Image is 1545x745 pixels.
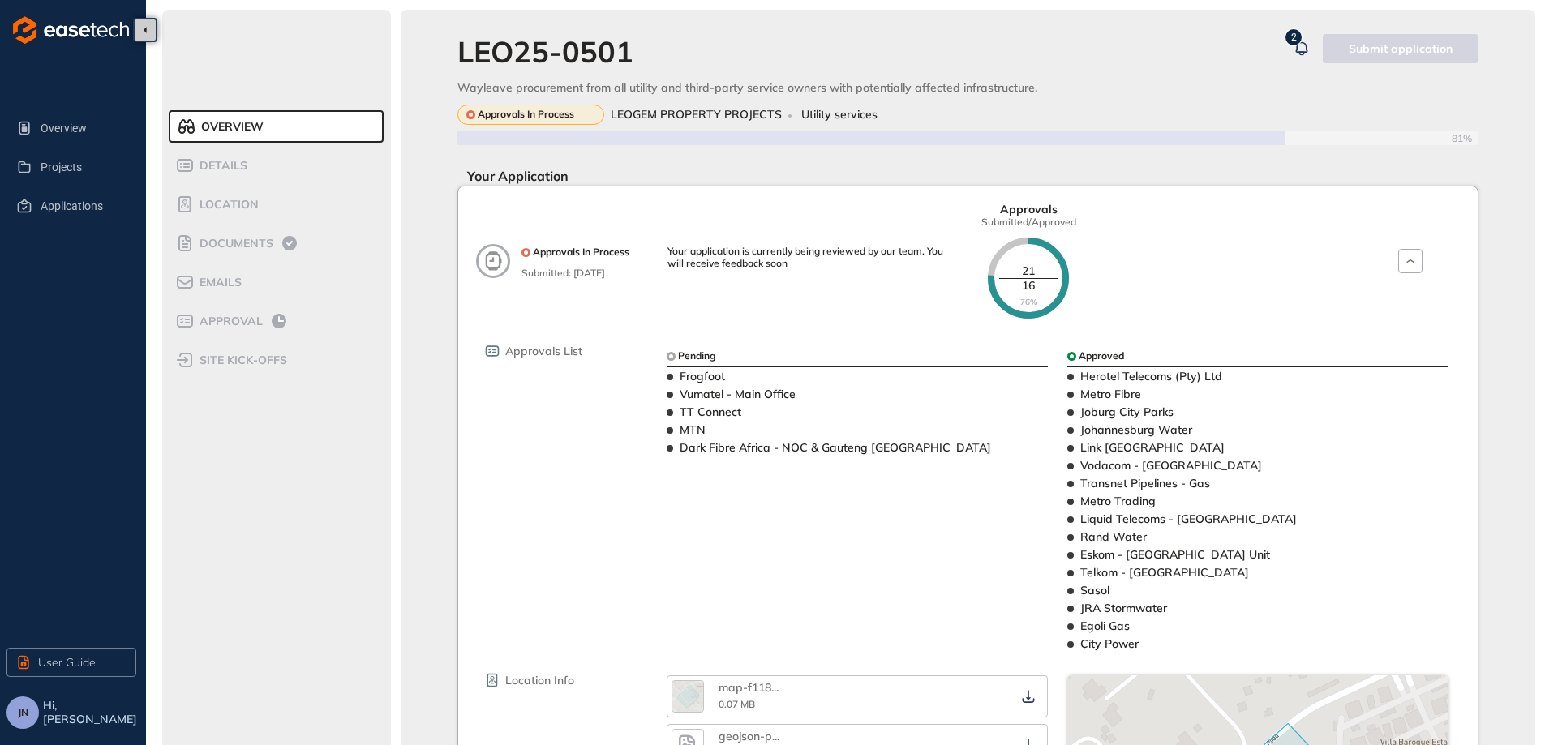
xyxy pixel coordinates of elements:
div: Wayleave procurement from all utility and third-party service owners with potentially affected in... [457,81,1478,95]
span: JRA Stormwater [1080,601,1167,615]
div: geojson-project-f2fddb4b-7faa-485b-ab6f-f46355758c05.geojson [719,730,783,743]
span: Eskom - [GEOGRAPHIC_DATA] Unit [1080,547,1270,562]
span: Rand Water [1080,529,1147,544]
span: LEOGEM PROPERTY PROJECTS [611,108,782,122]
span: 0.07 MB [719,698,755,710]
span: Approvals List [505,345,582,358]
img: logo [13,16,129,44]
span: site kick-offs [195,353,287,367]
span: Location Info [505,674,574,687]
span: Approval [195,315,263,328]
button: User Guide [6,648,136,677]
span: 2 [1291,32,1297,43]
span: 76% [1020,298,1037,307]
span: Emails [195,276,242,289]
span: Vumatel - Main Office [680,387,796,401]
span: Projects [41,151,123,183]
span: geojson-p [719,729,772,743]
span: Location [195,198,259,212]
span: Applications [41,190,123,222]
span: Transnet Pipelines - Gas [1080,476,1210,490]
span: Approvals In Process [478,109,574,120]
span: Utility services [801,108,878,122]
span: Your Application [457,168,569,184]
span: Hi, [PERSON_NAME] [43,699,139,726]
span: Herotel Telecoms (Pty) Ltd [1080,369,1222,383]
span: Frogfoot [680,369,725,383]
span: Pending [678,350,715,362]
span: map-f118 [719,680,771,695]
div: LEO25-0501 [457,34,633,69]
span: Vodacom - [GEOGRAPHIC_DATA] [1080,458,1262,473]
span: Submitted/Approved [981,216,1076,228]
span: Johannesburg Water [1080,422,1192,437]
span: Submitted: [DATE] [521,263,651,279]
div: Your application is currently being reviewed by our team. You will receive feedback soon [667,246,959,269]
span: User Guide [38,653,96,671]
span: JN [18,707,28,718]
span: Joburg City Parks [1080,405,1174,419]
span: Metro Trading [1080,494,1156,508]
span: Approvals In Process [533,246,629,258]
span: City Power [1080,636,1139,651]
span: ... [771,680,779,695]
span: Metro Fibre [1080,387,1141,401]
span: Approved [1079,350,1124,362]
button: JN [6,696,39,729]
span: 81% [1452,133,1478,144]
span: Link [GEOGRAPHIC_DATA] [1080,440,1225,455]
span: Overview [196,120,264,134]
span: TT Connect [680,405,741,419]
sup: 2 [1285,29,1302,45]
span: Telkom - [GEOGRAPHIC_DATA] [1080,565,1249,580]
span: Liquid Telecoms - [GEOGRAPHIC_DATA] [1080,512,1297,526]
div: map-f1181cc5.png [719,681,783,695]
span: Dark Fibre Africa - NOC & Gauteng [GEOGRAPHIC_DATA] [680,440,991,455]
span: Documents [195,237,273,250]
span: Sasol [1080,583,1109,597]
span: Details [195,159,247,173]
span: Overview [41,112,123,144]
span: MTN [680,422,706,437]
span: ... [772,729,779,743]
span: Egoli Gas [1080,619,1130,633]
span: Approvals [1000,203,1058,216]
